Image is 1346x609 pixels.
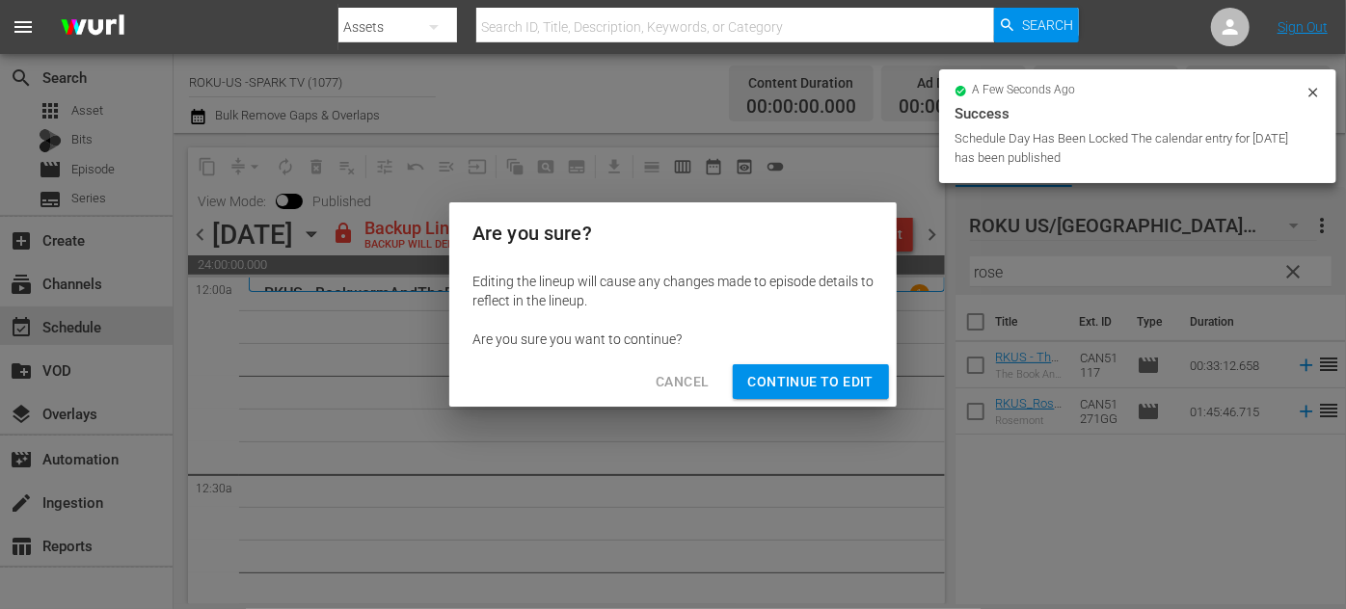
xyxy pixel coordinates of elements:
span: Cancel [656,370,709,394]
div: Are you sure you want to continue? [472,330,874,349]
h2: Are you sure? [472,218,874,249]
span: Continue to Edit [748,370,874,394]
div: Schedule Day Has Been Locked The calendar entry for [DATE] has been published [955,129,1301,168]
button: Cancel [640,364,724,400]
div: Success [955,102,1321,125]
a: Sign Out [1278,19,1328,35]
button: Continue to Edit [733,364,889,400]
div: Editing the lineup will cause any changes made to episode details to reflect in the lineup. [472,272,874,310]
span: Search [1022,8,1073,42]
img: ans4CAIJ8jUAAAAAAAAAAAAAAAAAAAAAAAAgQb4GAAAAAAAAAAAAAAAAAAAAAAAAJMjXAAAAAAAAAAAAAAAAAAAAAAAAgAT5G... [46,5,139,50]
span: menu [12,15,35,39]
span: a few seconds ago [973,83,1076,98]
